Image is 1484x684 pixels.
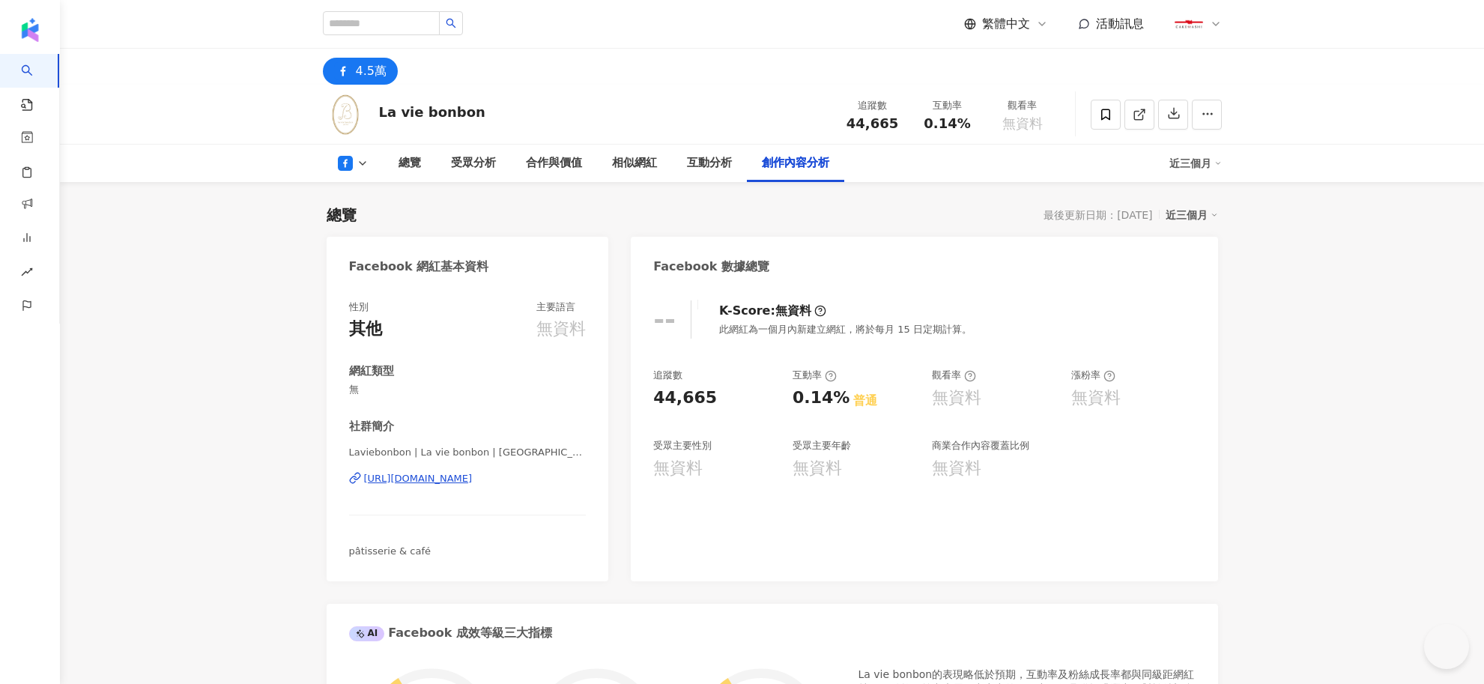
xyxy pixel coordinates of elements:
[1071,387,1121,410] div: 無資料
[536,300,575,314] div: 主要語言
[762,154,829,172] div: 創作內容分析
[847,115,898,131] span: 44,665
[982,16,1030,32] span: 繁體中文
[349,363,394,379] div: 網紅類型
[1424,624,1469,669] iframe: Help Scout Beacon - Open
[924,116,970,131] span: 0.14%
[1175,10,1203,38] img: 359824279_785383976458838_6227106914348312772_n.png
[451,154,496,172] div: 受眾分析
[349,625,553,641] div: Facebook 成效等級三大指標
[349,318,382,341] div: 其他
[653,304,676,335] div: --
[719,323,972,336] div: 此網紅為一個月內新建立網紅，將於每月 15 日定期計算。
[1044,209,1152,221] div: 最後更新日期：[DATE]
[349,300,369,314] div: 性別
[793,439,851,453] div: 受眾主要年齡
[653,457,703,480] div: 無資料
[932,387,981,410] div: 無資料
[932,457,981,480] div: 無資料
[612,154,657,172] div: 相似網紅
[919,98,976,113] div: 互動率
[21,257,33,291] span: rise
[323,58,398,85] button: 4.5萬
[364,472,473,485] div: [URL][DOMAIN_NAME]
[653,387,717,410] div: 44,665
[687,154,732,172] div: 互動分析
[994,98,1051,113] div: 觀看率
[536,318,586,341] div: 無資料
[793,387,849,410] div: 0.14%
[399,154,421,172] div: 總覽
[793,457,842,480] div: 無資料
[653,439,712,453] div: 受眾主要性別
[844,98,901,113] div: 追蹤數
[379,103,485,121] div: La vie bonbon
[853,393,877,409] div: 普通
[327,205,357,226] div: 總覽
[932,369,976,382] div: 觀看率
[21,54,51,112] a: search
[349,383,587,396] span: 無
[1166,205,1218,225] div: 近三個月
[349,419,394,435] div: 社群簡介
[932,439,1029,453] div: 商業合作內容覆蓋比例
[349,258,489,275] div: Facebook 網紅基本資料
[356,61,387,82] div: 4.5萬
[446,18,456,28] span: search
[653,369,682,382] div: 追蹤數
[349,545,431,557] span: pâtisserie & café
[323,92,368,137] img: KOL Avatar
[349,446,587,459] span: Laviebonbon | La vie bonbon | [GEOGRAPHIC_DATA]
[1002,116,1043,131] span: 無資料
[793,369,837,382] div: 互動率
[775,303,811,319] div: 無資料
[1096,16,1144,31] span: 活動訊息
[526,154,582,172] div: 合作與價值
[653,258,769,275] div: Facebook 數據總覽
[1071,369,1115,382] div: 漲粉率
[18,18,42,42] img: logo icon
[1169,151,1222,175] div: 近三個月
[719,303,826,319] div: K-Score :
[349,626,385,641] div: AI
[349,472,587,485] a: [URL][DOMAIN_NAME]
